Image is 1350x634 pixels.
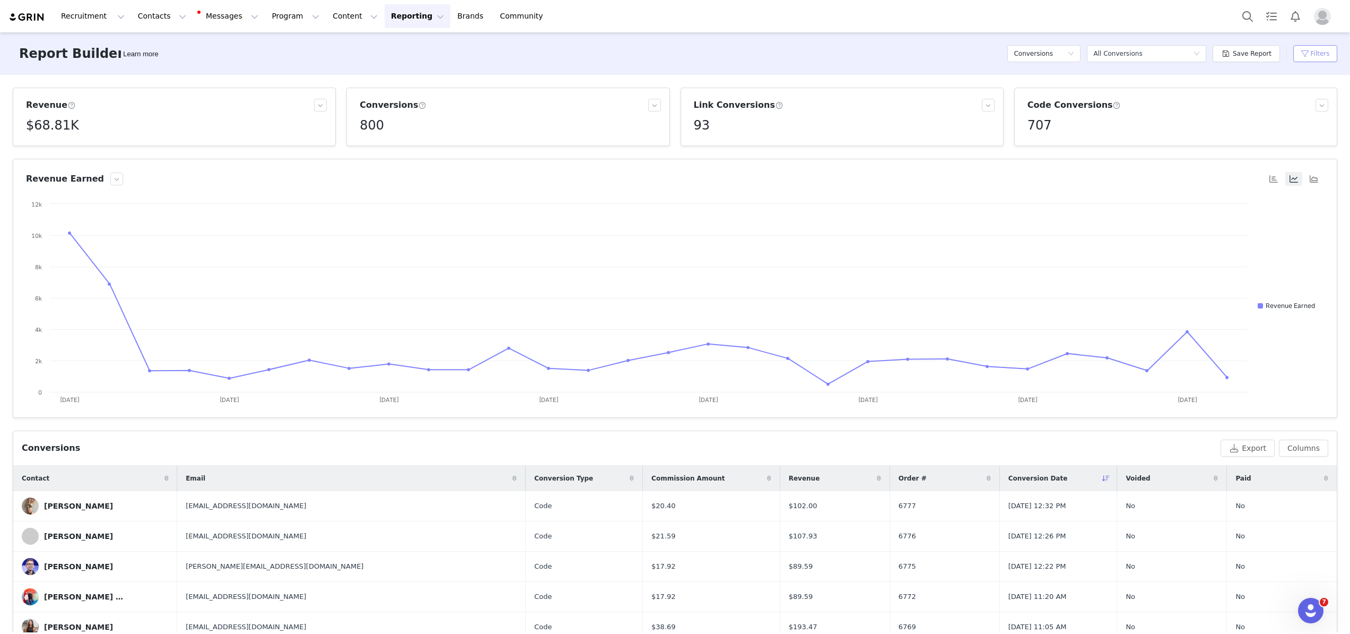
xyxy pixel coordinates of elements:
[44,593,124,601] div: [PERSON_NAME] & [PERSON_NAME] Cut The Crap
[44,562,113,571] div: [PERSON_NAME]
[534,501,552,511] span: Code
[326,4,384,28] button: Content
[789,474,820,483] span: Revenue
[1213,45,1280,62] button: Save Report
[1293,45,1337,62] button: Filters
[899,561,916,572] span: 6775
[651,561,676,572] span: $17.92
[1008,561,1066,572] span: [DATE] 12:22 PM
[1235,501,1245,511] span: No
[1260,4,1283,28] a: Tasks
[451,4,493,28] a: Brands
[186,531,306,542] span: [EMAIL_ADDRESS][DOMAIN_NAME]
[1235,531,1245,542] span: No
[651,501,676,511] span: $20.40
[1235,592,1245,602] span: No
[1298,598,1323,623] iframe: Intercom live chat
[1014,46,1053,62] h5: Conversions
[22,474,49,483] span: Contact
[1027,99,1121,112] h3: Code Conversions
[699,396,718,404] text: [DATE]
[1235,474,1251,483] span: Paid
[1126,622,1135,632] span: No
[1266,302,1315,310] text: Revenue Earned
[534,531,552,542] span: Code
[186,592,306,602] span: [EMAIL_ADDRESS][DOMAIN_NAME]
[1008,474,1068,483] span: Conversion Date
[534,474,593,483] span: Conversion Type
[44,623,113,631] div: [PERSON_NAME]
[186,474,205,483] span: Email
[186,622,306,632] span: [EMAIL_ADDRESS][DOMAIN_NAME]
[1126,561,1135,572] span: No
[899,474,927,483] span: Order #
[1284,4,1307,28] button: Notifications
[1194,50,1200,58] i: icon: down
[22,528,169,545] a: [PERSON_NAME]
[360,116,384,135] h5: 800
[651,474,725,483] span: Commission Amount
[1320,598,1328,606] span: 7
[1093,46,1142,62] div: All Conversions
[534,622,552,632] span: Code
[186,561,363,572] span: [PERSON_NAME][EMAIL_ADDRESS][DOMAIN_NAME]
[694,116,710,135] h5: 93
[35,357,42,365] text: 2k
[494,4,554,28] a: Community
[1308,8,1342,25] button: Profile
[22,498,39,515] img: fabbd01b-b1c7-430e-8dc8-0d56af64036d.jpg
[22,558,169,575] a: [PERSON_NAME]
[55,4,131,28] button: Recruitment
[8,12,46,22] img: grin logo
[379,396,399,404] text: [DATE]
[1235,561,1245,572] span: No
[899,531,916,542] span: 6776
[35,295,42,302] text: 6k
[26,116,79,135] h5: $68.81K
[38,389,42,396] text: 0
[899,592,916,602] span: 6772
[22,498,169,515] a: [PERSON_NAME]
[31,232,42,239] text: 10k
[858,396,878,404] text: [DATE]
[1008,622,1067,632] span: [DATE] 11:05 AM
[1314,8,1331,25] img: placeholder-profile.jpg
[22,588,39,605] img: 4e31f251-413e-4cba-98b0-54ac38587df9--s.jpg
[186,501,306,511] span: [EMAIL_ADDRESS][DOMAIN_NAME]
[26,173,104,185] h3: Revenue Earned
[899,622,916,632] span: 6769
[22,558,39,575] img: 91604c3b-16e2-4711-b79b-68b1dbb54e3b--s.jpg
[35,326,42,333] text: 4k
[1235,622,1245,632] span: No
[539,396,559,404] text: [DATE]
[1279,440,1328,457] button: Columns
[22,442,80,455] div: Conversions
[1008,501,1066,511] span: [DATE] 12:32 PM
[1126,474,1150,483] span: Voided
[1068,50,1074,58] i: icon: down
[44,502,113,510] div: [PERSON_NAME]
[1018,396,1038,404] text: [DATE]
[1126,592,1135,602] span: No
[220,396,239,404] text: [DATE]
[651,622,676,632] span: $38.69
[19,44,124,63] h3: Report Builder
[534,561,552,572] span: Code
[22,588,169,605] a: [PERSON_NAME] & [PERSON_NAME] Cut The Crap
[35,263,42,271] text: 8k
[789,561,813,572] span: $89.59
[789,592,813,602] span: $89.59
[1008,592,1067,602] span: [DATE] 11:20 AM
[534,592,552,602] span: Code
[193,4,265,28] button: Messages
[31,201,42,208] text: 12k
[789,501,817,511] span: $102.00
[789,531,817,542] span: $107.93
[60,396,80,404] text: [DATE]
[1126,501,1135,511] span: No
[899,501,916,511] span: 6777
[265,4,326,28] button: Program
[44,532,113,541] div: [PERSON_NAME]
[1126,531,1135,542] span: No
[1221,440,1275,457] button: Export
